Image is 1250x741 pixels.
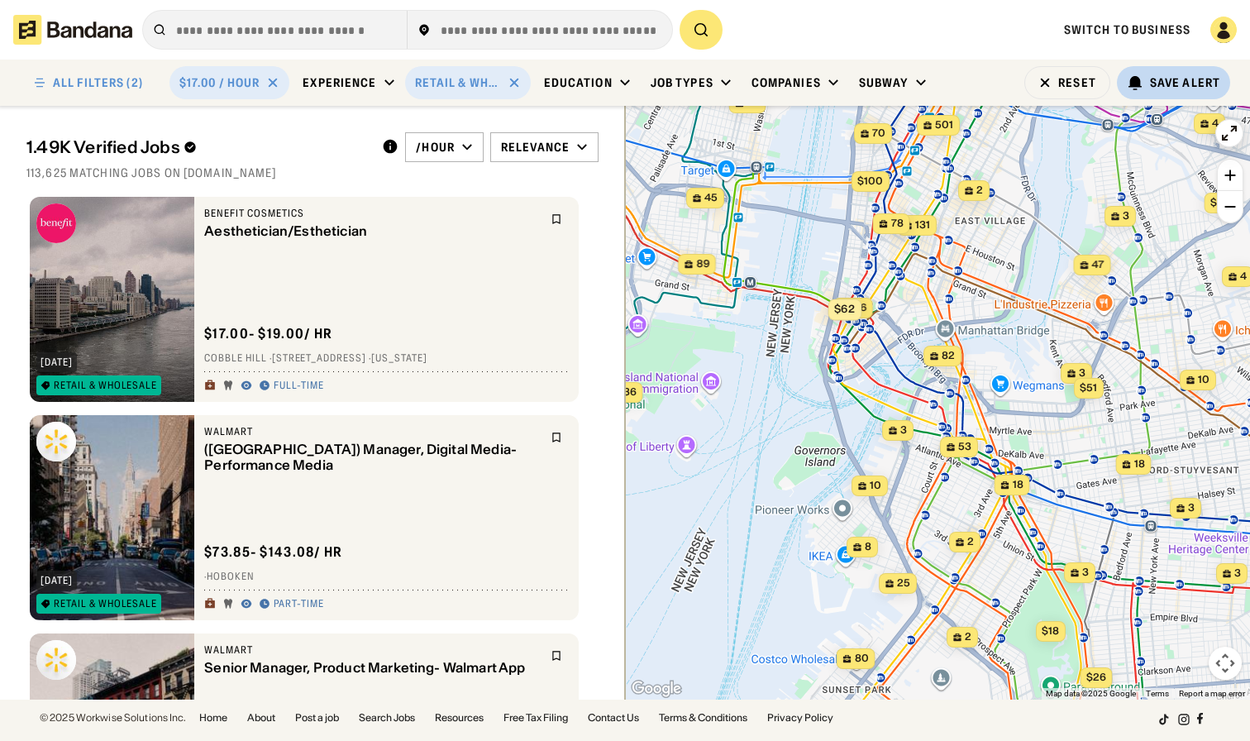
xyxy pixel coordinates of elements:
[204,543,342,561] div: $ 73.85 - $143.08 / hr
[915,218,930,232] span: 131
[204,442,541,473] div: ([GEOGRAPHIC_DATA]) Manager, Digital Media- Performance Media
[1123,209,1129,223] span: 3
[41,357,73,367] div: [DATE]
[274,598,324,611] div: Part-time
[1210,196,1230,208] span: $22
[1150,75,1220,90] div: Save Alert
[900,423,907,437] span: 3
[1042,624,1059,637] span: $18
[247,713,275,723] a: About
[855,652,869,666] span: 80
[295,713,339,723] a: Post a job
[834,303,855,316] span: $62
[26,137,369,157] div: 1.49K Verified Jobs
[13,15,132,45] img: Bandana logotype
[26,190,599,700] div: grid
[870,479,881,493] span: 10
[36,422,76,461] img: Walmart logo
[942,349,955,363] span: 82
[204,325,332,342] div: $ 17.00 - $19.00 / hr
[1134,457,1145,471] span: 18
[958,440,971,454] span: 53
[204,571,569,584] div: · Hoboken
[503,713,568,723] a: Free Tax Filing
[588,713,639,723] a: Contact Us
[199,713,227,723] a: Home
[204,643,541,657] div: Walmart
[1146,689,1169,698] a: Terms (opens in new tab)
[704,191,718,205] span: 45
[204,660,541,676] div: Senior Manager, Product Marketing- Walmart App
[617,385,637,398] span: $36
[36,640,76,680] img: Walmart logo
[651,75,713,90] div: Job Types
[629,678,684,700] img: Google
[1086,671,1106,683] span: $26
[696,257,709,271] span: 89
[1079,366,1085,380] span: 3
[54,380,157,390] div: Retail & Wholesale
[204,223,541,239] div: Aesthetician/Esthetician
[40,713,186,723] div: © 2025 Workwise Solutions Inc.
[1234,567,1241,581] span: 3
[967,535,974,549] span: 2
[36,203,76,243] img: Benefit Cosmetics logo
[976,184,983,198] span: 2
[891,217,904,231] span: 78
[1082,566,1089,580] span: 3
[435,713,484,723] a: Resources
[1058,77,1096,88] div: Reset
[897,576,910,590] span: 25
[965,630,971,644] span: 2
[26,165,599,180] div: 113,625 matching jobs on [DOMAIN_NAME]
[865,540,871,554] span: 8
[41,576,73,586] div: [DATE]
[53,77,143,88] div: ALL FILTERS (2)
[274,380,324,393] div: Full-time
[872,127,885,141] span: 70
[359,713,415,723] a: Search Jobs
[767,713,833,723] a: Privacy Policy
[859,75,909,90] div: Subway
[629,678,684,700] a: Open this area in Google Maps (opens a new window)
[303,75,376,90] div: Experience
[54,599,157,609] div: Retail & Wholesale
[1179,689,1245,698] a: Report a map error
[204,352,569,366] div: Cobble Hill · [STREET_ADDRESS] · [US_STATE]
[501,140,570,155] div: Relevance
[1092,258,1104,272] span: 47
[1209,647,1242,680] button: Map camera controls
[1188,501,1195,515] span: 3
[1240,270,1247,284] span: 4
[1046,689,1136,698] span: Map data ©2025 Google
[1080,381,1097,394] span: $51
[1198,373,1209,387] span: 10
[935,118,953,132] span: 501
[204,207,541,220] div: Benefit Cosmetics
[857,174,883,187] span: $100
[204,425,541,438] div: Walmart
[659,713,747,723] a: Terms & Conditions
[1212,117,1219,131] span: 4
[1013,478,1023,492] span: 18
[179,75,260,90] div: $17.00 / hour
[544,75,613,90] div: Education
[416,140,455,155] div: /hour
[415,75,501,90] div: Retail & Wholesale
[751,75,821,90] div: Companies
[1064,22,1190,37] a: Switch to Business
